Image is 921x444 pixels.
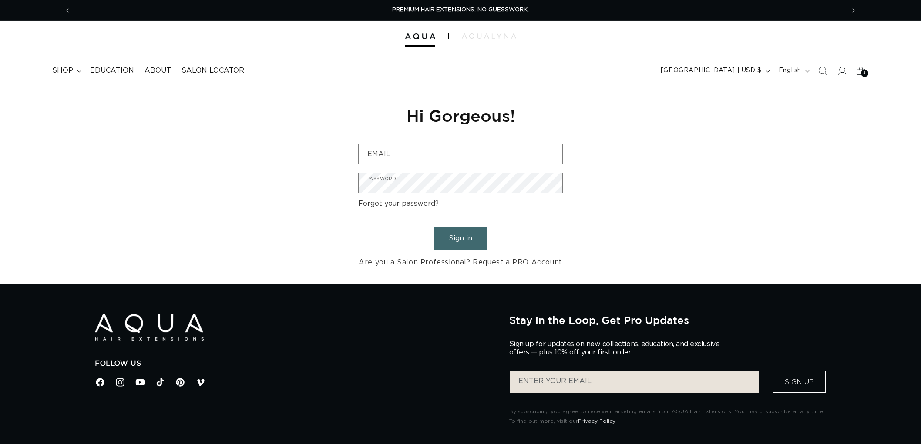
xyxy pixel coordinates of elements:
[85,61,139,80] a: Education
[176,61,249,80] a: Salon Locator
[182,66,244,75] span: Salon Locator
[510,371,759,393] input: ENTER YOUR EMAIL
[358,197,439,210] a: Forgot your password?
[462,33,516,39] img: aqualyna.com
[509,340,727,357] p: Sign up for updates on new collections, education, and exclusive offers — plus 10% off your first...
[661,66,762,75] span: [GEOGRAPHIC_DATA] | USD $
[358,105,563,126] h1: Hi Gorgeous!
[509,407,826,426] p: By subscribing, you agree to receive marketing emails from AQUA Hair Extensions. You may unsubscr...
[813,61,832,80] summary: Search
[655,63,773,79] button: [GEOGRAPHIC_DATA] | USD $
[145,66,171,75] span: About
[779,66,801,75] span: English
[58,2,77,19] button: Previous announcement
[90,66,134,75] span: Education
[773,63,813,79] button: English
[52,66,73,75] span: shop
[434,227,487,250] button: Sign in
[844,2,863,19] button: Next announcement
[139,61,176,80] a: About
[392,7,529,13] span: PREMIUM HAIR EXTENSIONS. NO GUESSWORK.
[509,314,826,326] h2: Stay in the Loop, Get Pro Updates
[359,144,562,164] input: Email
[95,359,496,368] h2: Follow Us
[359,256,562,269] a: Are you a Salon Professional? Request a PRO Account
[578,418,615,424] a: Privacy Policy
[863,70,866,77] span: 3
[405,33,435,40] img: Aqua Hair Extensions
[773,371,826,393] button: Sign Up
[47,61,85,80] summary: shop
[95,314,204,341] img: Aqua Hair Extensions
